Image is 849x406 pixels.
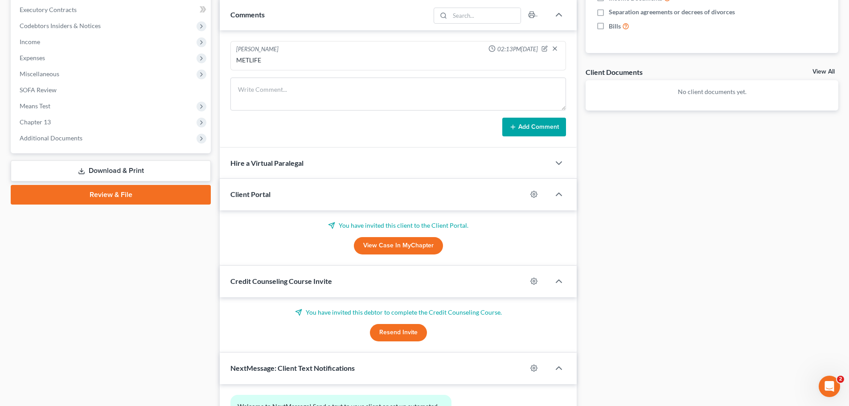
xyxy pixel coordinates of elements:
div: [PERSON_NAME] [236,45,279,54]
button: Resend Invite [370,324,427,342]
span: Comments [230,10,265,19]
span: Means Test [20,102,50,110]
button: Add Comment [502,118,566,136]
span: Miscellaneous [20,70,59,78]
p: You have invited this debtor to complete the Credit Counseling Course. [230,308,566,317]
span: Hire a Virtual Paralegal [230,159,304,167]
span: Executory Contracts [20,6,77,13]
span: Codebtors Insiders & Notices [20,22,101,29]
a: Download & Print [11,160,211,181]
span: Additional Documents [20,134,82,142]
span: Separation agreements or decrees of divorces [609,8,735,16]
a: Review & File [11,185,211,205]
span: NextMessage: Client Text Notifications [230,364,355,372]
a: Executory Contracts [12,2,211,18]
p: No client documents yet. [593,87,831,96]
span: 02:13PM[DATE] [497,45,538,53]
span: SOFA Review [20,86,57,94]
span: Chapter 13 [20,118,51,126]
span: Expenses [20,54,45,62]
input: Search... [450,8,521,23]
a: View Case in MyChapter [354,237,443,255]
span: Income [20,38,40,45]
span: Client Portal [230,190,271,198]
a: SOFA Review [12,82,211,98]
p: You have invited this client to the Client Portal. [230,221,566,230]
span: Bills [609,22,621,31]
a: View All [812,69,835,75]
span: Credit Counseling Course Invite [230,277,332,285]
div: METLIFE [236,56,560,65]
span: 2 [837,376,844,383]
div: Client Documents [586,67,643,77]
iframe: Intercom live chat [819,376,840,397]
